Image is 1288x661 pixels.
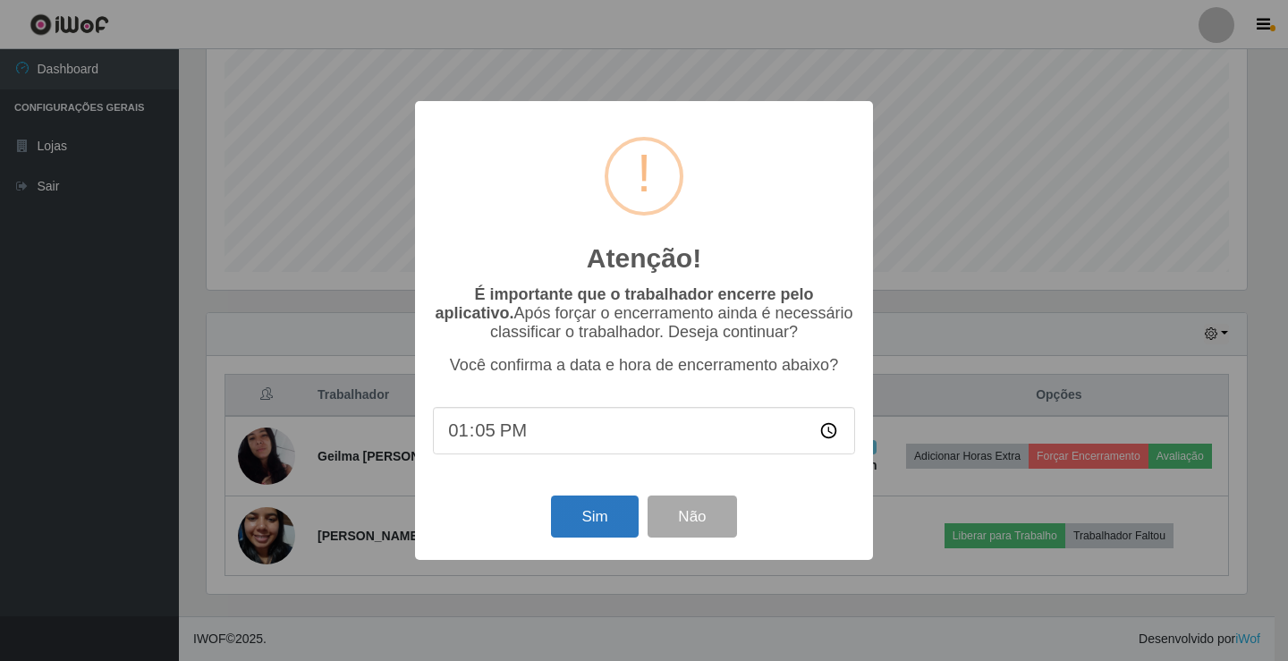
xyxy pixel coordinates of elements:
p: Após forçar o encerramento ainda é necessário classificar o trabalhador. Deseja continuar? [433,285,855,342]
b: É importante que o trabalhador encerre pelo aplicativo. [435,285,813,322]
h2: Atenção! [587,242,701,275]
p: Você confirma a data e hora de encerramento abaixo? [433,356,855,375]
button: Não [648,496,736,538]
button: Sim [551,496,638,538]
